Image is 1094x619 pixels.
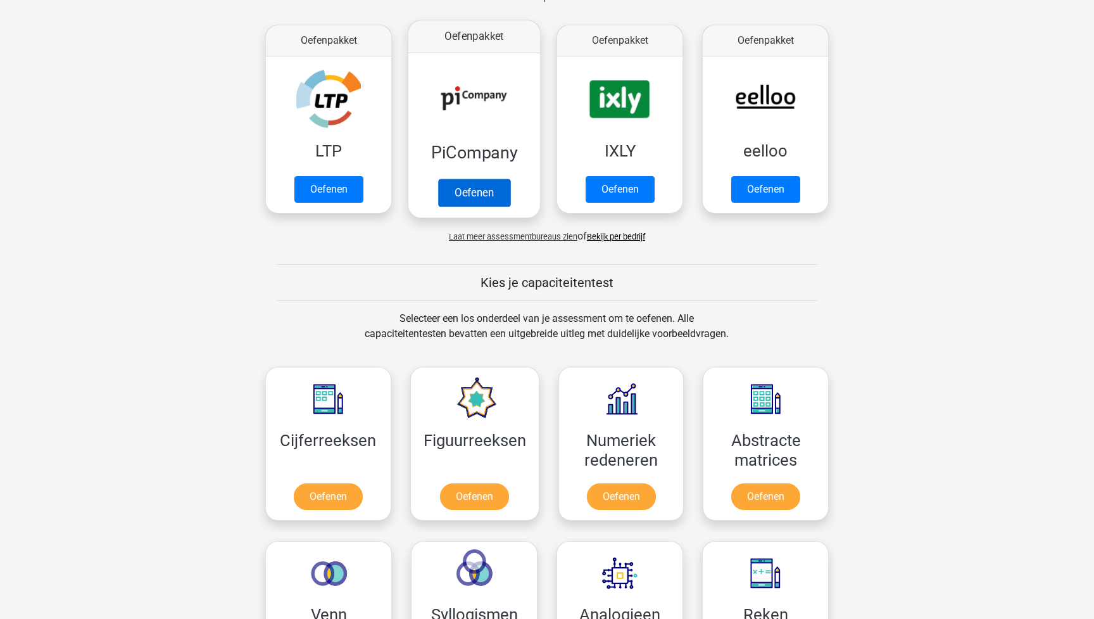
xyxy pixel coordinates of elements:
h5: Kies je capaciteitentest [277,275,817,290]
a: Oefenen [731,176,800,203]
a: Oefenen [587,483,656,510]
span: Laat meer assessmentbureaus zien [449,232,577,241]
a: Oefenen [586,176,655,203]
a: Oefenen [731,483,800,510]
a: Oefenen [294,483,363,510]
a: Oefenen [438,179,510,207]
a: Oefenen [440,483,509,510]
a: Bekijk per bedrijf [587,232,645,241]
div: Selecteer een los onderdeel van je assessment om te oefenen. Alle capaciteitentesten bevatten een... [353,311,741,357]
a: Oefenen [294,176,363,203]
div: of [256,219,838,244]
